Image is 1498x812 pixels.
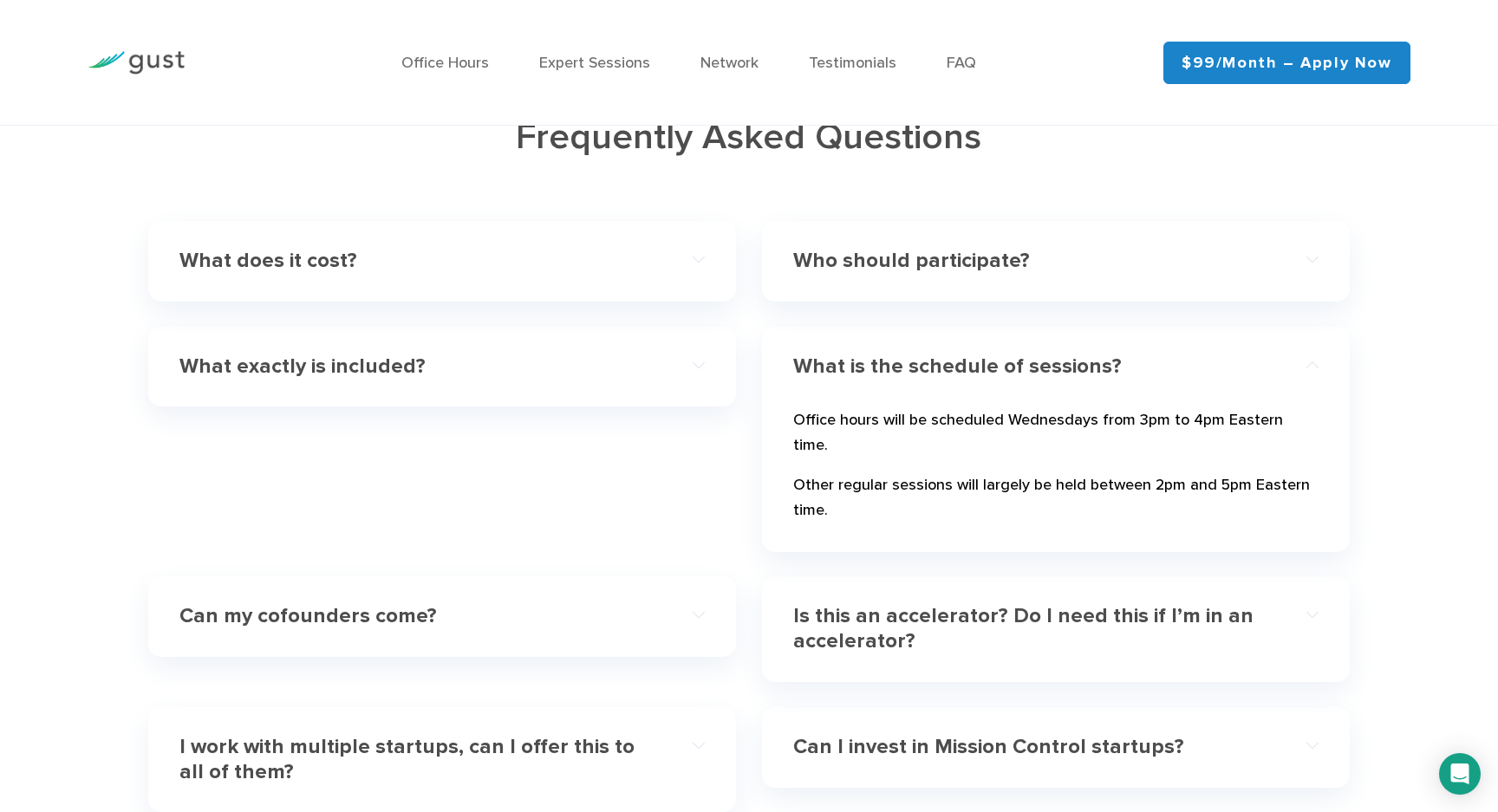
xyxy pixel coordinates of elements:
[793,604,1267,654] h4: Is this an accelerator? Do I need this if I’m in an accelerator?
[793,735,1267,760] h4: Can I invest in Mission Control startups?
[179,604,653,629] h4: Can my cofounders come?
[539,54,650,72] a: Expert Sessions
[1439,753,1481,795] div: Open Intercom Messenger
[1163,42,1410,84] a: $99/month – Apply Now
[700,54,759,72] a: Network
[947,54,976,72] a: FAQ
[179,735,653,785] h4: I work with multiple startups, can I offer this to all of them?
[809,54,896,72] a: Testimonials
[793,473,1319,530] p: Other regular sessions will largely be held between 2pm and 5pm Eastern time.
[148,114,1351,162] h2: Frequently Asked Questions
[793,354,1267,380] h4: What is the schedule of sessions?
[793,249,1267,274] h4: Who should participate?
[401,54,489,72] a: Office Hours
[179,249,653,274] h4: What does it cost?
[179,354,653,380] h4: What exactly is included?
[793,408,1319,465] p: Office hours will be scheduled Wednesdays from 3pm to 4pm Eastern time.
[88,51,185,75] img: Gust Logo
